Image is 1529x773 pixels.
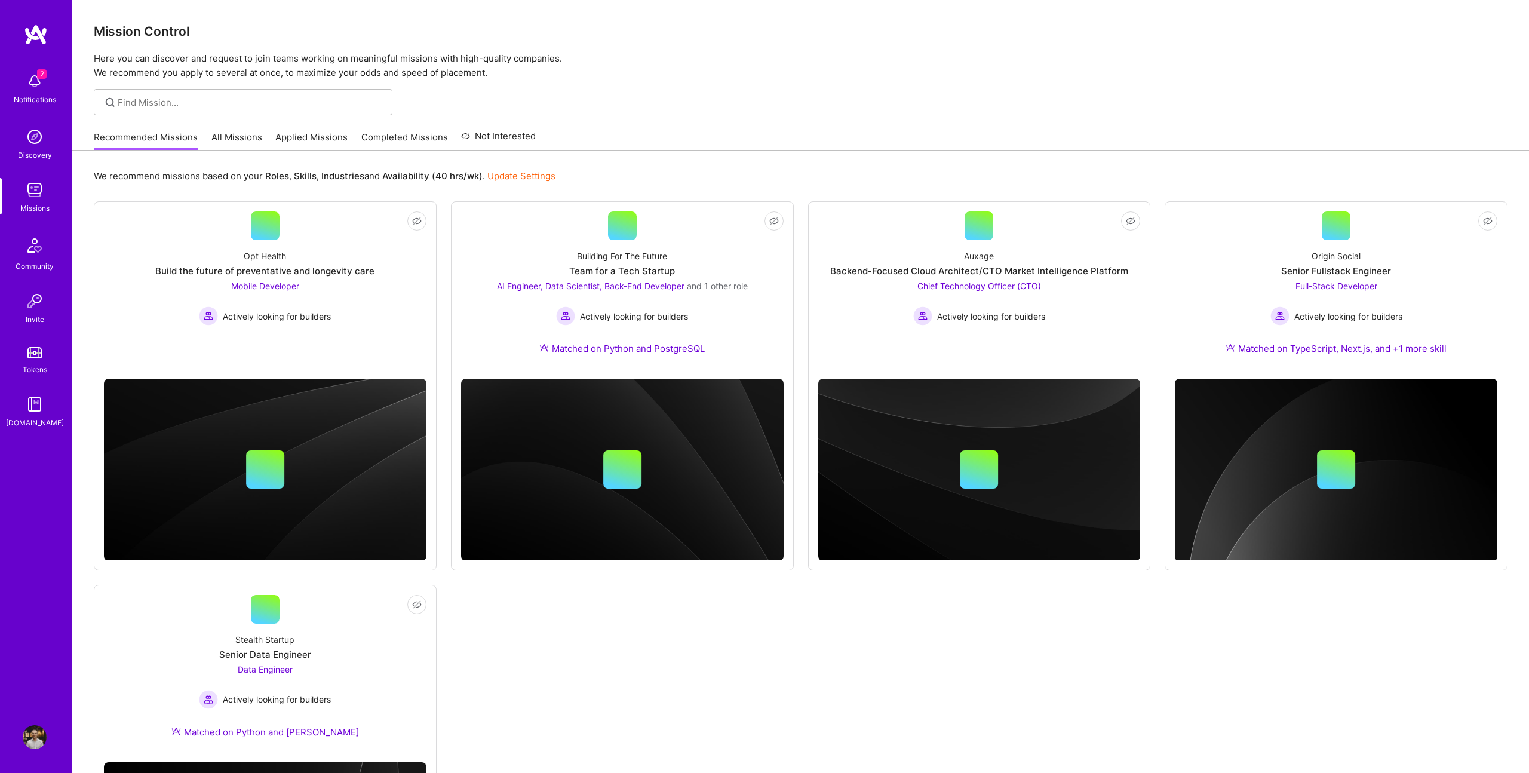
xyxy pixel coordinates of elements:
[231,281,299,291] span: Mobile Developer
[1270,306,1289,326] img: Actively looking for builders
[223,693,331,705] span: Actively looking for builders
[94,170,555,182] p: We recommend missions based on your , , and .
[16,260,54,272] div: Community
[20,725,50,749] a: User Avatar
[171,726,181,736] img: Ateam Purple Icon
[1281,265,1391,277] div: Senior Fullstack Engineer
[818,379,1141,561] img: cover
[539,343,549,352] img: Ateam Purple Icon
[23,69,47,93] img: bell
[244,250,286,262] div: Opt Health
[412,600,422,609] i: icon EyeClosed
[539,342,705,355] div: Matched on Python and PostgreSQL
[382,170,483,182] b: Availability (40 hrs/wk)
[238,664,293,674] span: Data Engineer
[24,24,48,45] img: logo
[913,306,932,326] img: Actively looking for builders
[769,216,779,226] i: icon EyeClosed
[937,310,1045,323] span: Actively looking for builders
[199,690,218,709] img: Actively looking for builders
[104,211,426,369] a: Opt HealthBuild the future of preventative and longevity careMobile Developer Actively looking fo...
[27,347,42,358] img: tokens
[223,310,331,323] span: Actively looking for builders
[20,231,49,260] img: Community
[580,310,688,323] span: Actively looking for builders
[6,416,64,429] div: [DOMAIN_NAME]
[23,392,47,416] img: guide book
[1312,250,1361,262] div: Origin Social
[461,129,536,151] a: Not Interested
[1175,379,1497,562] img: cover
[556,306,575,326] img: Actively looking for builders
[577,250,667,262] div: Building For The Future
[219,648,311,661] div: Senior Data Engineer
[361,131,448,151] a: Completed Missions
[199,306,218,326] img: Actively looking for builders
[235,633,294,646] div: Stealth Startup
[37,69,47,79] span: 2
[94,51,1507,80] p: Here you can discover and request to join teams working on meaningful missions with high-quality ...
[461,379,784,561] img: cover
[461,211,784,369] a: Building For The FutureTeam for a Tech StartupAI Engineer, Data Scientist, Back-End Developer and...
[104,595,426,753] a: Stealth StartupSenior Data EngineerData Engineer Actively looking for buildersActively looking fo...
[275,131,348,151] a: Applied Missions
[687,281,748,291] span: and 1 other role
[118,96,383,109] input: Find Mission...
[1126,216,1135,226] i: icon EyeClosed
[23,725,47,749] img: User Avatar
[23,363,47,376] div: Tokens
[1175,211,1497,369] a: Origin SocialSenior Fullstack EngineerFull-Stack Developer Actively looking for buildersActively ...
[321,170,364,182] b: Industries
[265,170,289,182] b: Roles
[14,93,56,106] div: Notifications
[1226,342,1447,355] div: Matched on TypeScript, Next.js, and +1 more skill
[18,149,52,161] div: Discovery
[294,170,317,182] b: Skills
[23,178,47,202] img: teamwork
[497,281,684,291] span: AI Engineer, Data Scientist, Back-End Developer
[171,726,359,738] div: Matched on Python and [PERSON_NAME]
[818,211,1141,369] a: AuxageBackend-Focused Cloud Architect/CTO Market Intelligence PlatformChief Technology Officer (C...
[155,265,374,277] div: Build the future of preventative and longevity care
[917,281,1041,291] span: Chief Technology Officer (CTO)
[830,265,1128,277] div: Backend-Focused Cloud Architect/CTO Market Intelligence Platform
[104,379,426,561] img: cover
[94,24,1507,39] h3: Mission Control
[964,250,994,262] div: Auxage
[20,202,50,214] div: Missions
[1294,310,1402,323] span: Actively looking for builders
[569,265,675,277] div: Team for a Tech Startup
[211,131,262,151] a: All Missions
[1483,216,1493,226] i: icon EyeClosed
[103,96,117,109] i: icon SearchGrey
[26,313,44,326] div: Invite
[1295,281,1377,291] span: Full-Stack Developer
[23,289,47,313] img: Invite
[23,125,47,149] img: discovery
[487,170,555,182] a: Update Settings
[94,131,198,151] a: Recommended Missions
[412,216,422,226] i: icon EyeClosed
[1226,343,1235,352] img: Ateam Purple Icon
